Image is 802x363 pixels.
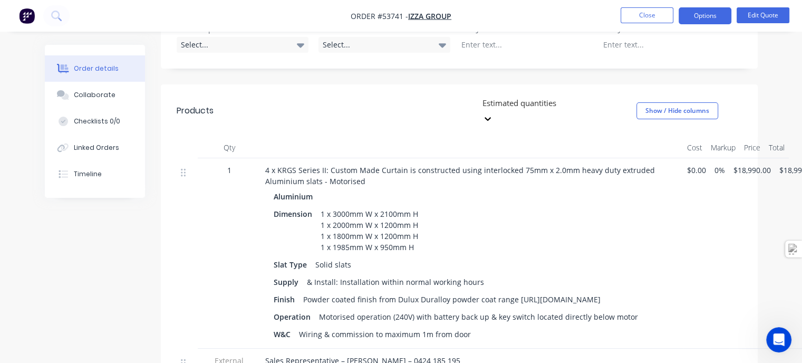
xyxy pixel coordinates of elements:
div: Linked Orders [74,143,119,152]
div: Select... [177,37,308,53]
div: Order details [74,64,119,73]
button: Show / Hide columns [636,102,718,119]
div: Cost [683,137,707,158]
span: 1 [227,165,231,176]
div: Solid slats [311,257,355,272]
button: Timeline [45,161,145,187]
div: Slat Type [274,257,311,272]
span: $0.00 [687,165,706,176]
button: Options [679,7,731,24]
div: Finish [274,292,299,307]
div: Products [177,104,214,117]
span: $18,990.00 [733,165,771,176]
img: Factory [19,8,35,24]
div: Select... [318,37,450,53]
a: Izza group [408,11,451,21]
div: Supply [274,274,303,290]
div: Qty [198,137,261,158]
div: Powder coated finish from Dulux Duralloy powder coat range [URL][DOMAIN_NAME] [299,292,605,307]
button: Checklists 0/0 [45,108,145,135]
div: Total [765,137,789,158]
span: Order #53741 - [351,11,408,21]
div: Operation [274,309,315,324]
div: Price [740,137,765,158]
div: Timeline [74,169,102,179]
button: Edit Quote [737,7,789,23]
iframe: Intercom live chat [766,327,791,352]
div: Wiring & commission to maximum 1m from door [295,327,475,342]
button: Close [621,7,673,23]
div: Markup [707,137,740,158]
div: W&C [274,327,295,342]
div: Checklists 0/0 [74,117,120,126]
div: Collaborate [74,90,115,100]
div: 1 x 3000mm W x 2100mm H 1 x 2000mm W x 1200mm H 1 x 1800mm W x 1200mm H 1 x 1985mm W x 950mm H [316,206,422,255]
div: Aluminium [274,189,317,204]
div: & Install: Installation within normal working hours [303,274,488,290]
span: 4 x KRGS Series II: Custom Made Curtain is constructed using interlocked 75mm x 2.0mm heavy duty ... [265,165,657,186]
button: Collaborate [45,82,145,108]
span: 0% [714,165,725,176]
div: Dimension [274,206,316,222]
div: Motorised operation (240V) with battery back up & key switch located directly below motor [315,309,642,324]
button: Linked Orders [45,135,145,161]
button: Order details [45,55,145,82]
